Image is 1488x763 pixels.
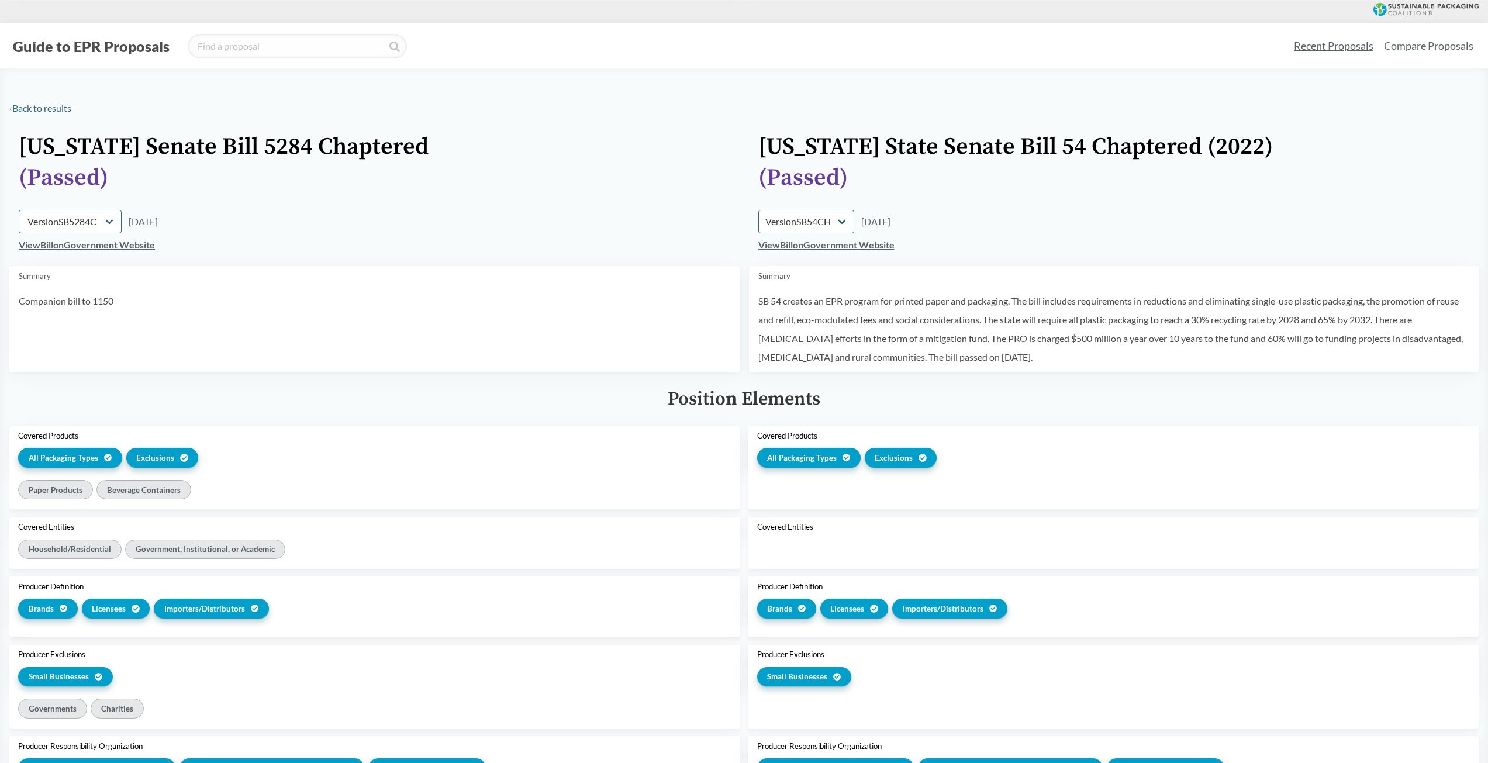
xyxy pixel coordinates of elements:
[757,522,1470,531] div: Covered Entities
[830,603,864,614] span: Licensees
[767,671,827,682] span: Small Businesses
[29,452,98,464] span: All Packaging Types
[875,452,913,464] span: Exclusions
[19,239,155,250] a: ViewBillonGovernment Website
[757,431,1470,440] div: Covered Products
[9,576,1479,637] button: Producer DefinitionBrandsLicenseesImporters/​DistributorsProducer DefinitionBrandsLicenseesImport...
[9,37,173,56] button: Guide to EPR Proposals
[758,165,1470,191] div: ( Passed )
[92,603,126,614] span: Licensees
[18,540,121,559] div: Household/​Residential
[1379,33,1479,59] a: Compare Proposals
[9,426,1479,510] button: Covered ProductsAll Packaging TypesExclusionsCovered ProductsAll Packaging TypesExclusionsPaper P...
[758,132,1273,161] a: [US_STATE] State Senate Bill 54 Chaptered (2022)
[18,582,731,591] div: Producer Definition
[19,165,730,191] div: ( Passed )
[29,671,89,682] span: Small Businesses
[1289,33,1379,59] a: Recent Proposals
[96,480,191,499] div: Beverage Containers
[18,480,92,499] div: Paper Products
[19,132,429,161] a: [US_STATE] Senate Bill 5284 Chaptered
[903,603,983,614] span: Importers/​Distributors
[18,699,87,718] div: Governments
[758,271,1470,282] div: Summary
[757,582,1470,591] div: Producer Definition
[18,741,731,751] div: Producer Responsibility Organization
[18,650,731,659] div: Producer Exclusions
[188,34,407,58] input: Find a proposal
[767,452,837,464] span: All Packaging Types
[18,431,731,440] div: Covered Products
[9,102,71,113] a: ‹Back to results
[19,271,730,282] div: Summary
[9,389,1479,410] div: Position Elements
[136,452,174,464] span: Exclusions
[758,292,1470,367] p: SB 54 creates an EPR program for printed paper and packaging. The bill includes requirements in r...
[125,540,285,559] div: Government, Institutional, or Academic
[29,603,54,614] span: Brands
[164,603,245,614] span: Importers/​Distributors
[758,239,895,250] a: ViewBillonGovernment Website
[757,741,1470,751] div: Producer Responsibility Organization
[91,699,143,718] div: Charities
[129,215,158,229] label: [DATE]
[767,603,792,614] span: Brands
[757,650,1470,659] div: Producer Exclusions
[9,645,1479,729] button: Producer ExclusionsSmall BusinessesProducer ExclusionsSmall BusinessesGovernmentsCharities
[9,517,1479,569] button: Covered EntitiesCovered EntitiesHousehold/​ResidentialGovernment, Institutional, or Academic
[861,215,890,229] label: [DATE]
[19,292,730,310] p: Companion bill to 1150
[18,522,731,531] div: Covered Entities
